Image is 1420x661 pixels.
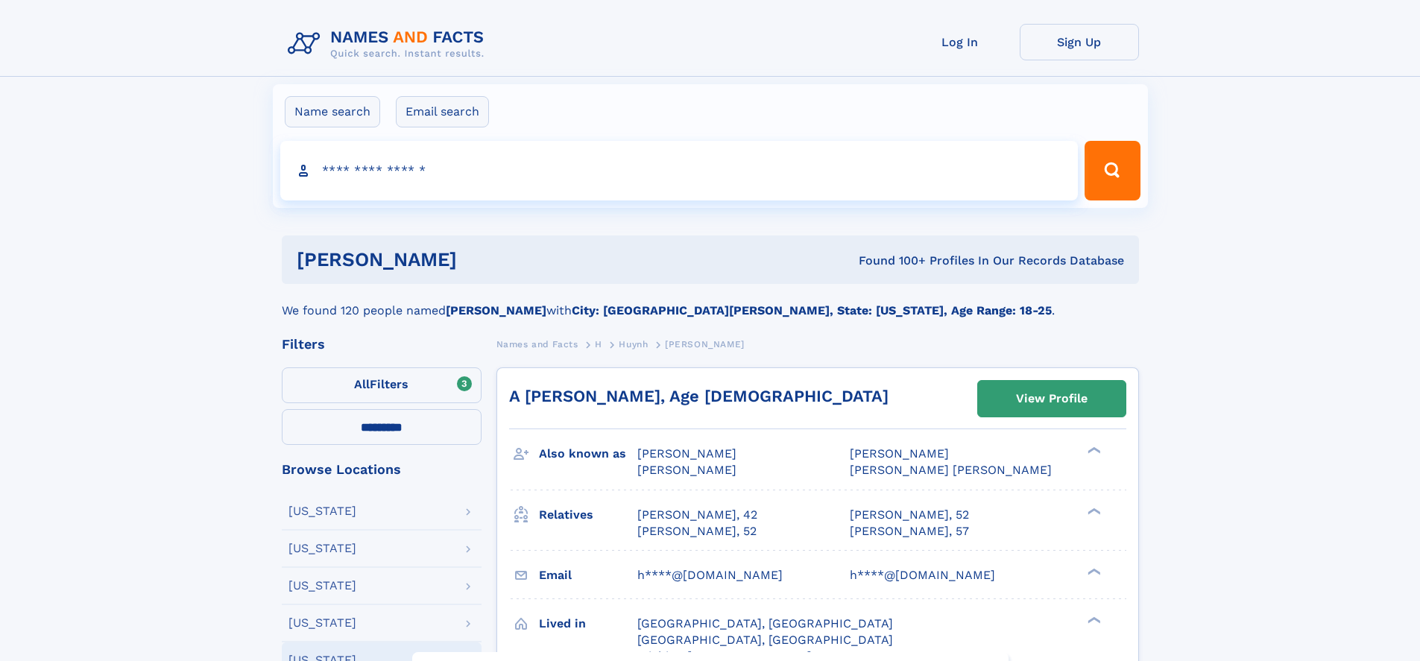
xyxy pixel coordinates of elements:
[665,339,745,350] span: [PERSON_NAME]
[1020,24,1139,60] a: Sign Up
[280,141,1079,200] input: search input
[288,580,356,592] div: [US_STATE]
[637,523,757,540] a: [PERSON_NAME], 52
[396,96,489,127] label: Email search
[1016,382,1088,416] div: View Profile
[595,339,602,350] span: H
[496,335,578,353] a: Names and Facts
[900,24,1020,60] a: Log In
[637,463,736,477] span: [PERSON_NAME]
[850,523,969,540] a: [PERSON_NAME], 57
[1084,615,1102,624] div: ❯
[850,446,949,461] span: [PERSON_NAME]
[637,633,893,647] span: [GEOGRAPHIC_DATA], [GEOGRAPHIC_DATA]
[288,505,356,517] div: [US_STATE]
[850,463,1052,477] span: [PERSON_NAME] [PERSON_NAME]
[282,463,482,476] div: Browse Locations
[539,611,637,636] h3: Lived in
[282,24,496,64] img: Logo Names and Facts
[1084,446,1102,455] div: ❯
[539,563,637,588] h3: Email
[572,303,1052,317] b: City: [GEOGRAPHIC_DATA][PERSON_NAME], State: [US_STATE], Age Range: 18-25
[850,507,969,523] a: [PERSON_NAME], 52
[657,253,1124,269] div: Found 100+ Profiles In Our Records Database
[539,502,637,528] h3: Relatives
[595,335,602,353] a: H
[288,543,356,554] div: [US_STATE]
[282,367,482,403] label: Filters
[637,616,893,630] span: [GEOGRAPHIC_DATA], [GEOGRAPHIC_DATA]
[1085,141,1140,200] button: Search Button
[1084,566,1102,576] div: ❯
[637,507,757,523] a: [PERSON_NAME], 42
[282,338,482,351] div: Filters
[297,250,658,269] h1: [PERSON_NAME]
[637,446,736,461] span: [PERSON_NAME]
[619,339,648,350] span: Huynh
[619,335,648,353] a: Huynh
[354,377,370,391] span: All
[446,303,546,317] b: [PERSON_NAME]
[285,96,380,127] label: Name search
[288,617,356,629] div: [US_STATE]
[1084,506,1102,516] div: ❯
[282,284,1139,320] div: We found 120 people named with .
[539,441,637,467] h3: Also known as
[978,381,1126,417] a: View Profile
[509,387,889,405] a: A [PERSON_NAME], Age [DEMOGRAPHIC_DATA]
